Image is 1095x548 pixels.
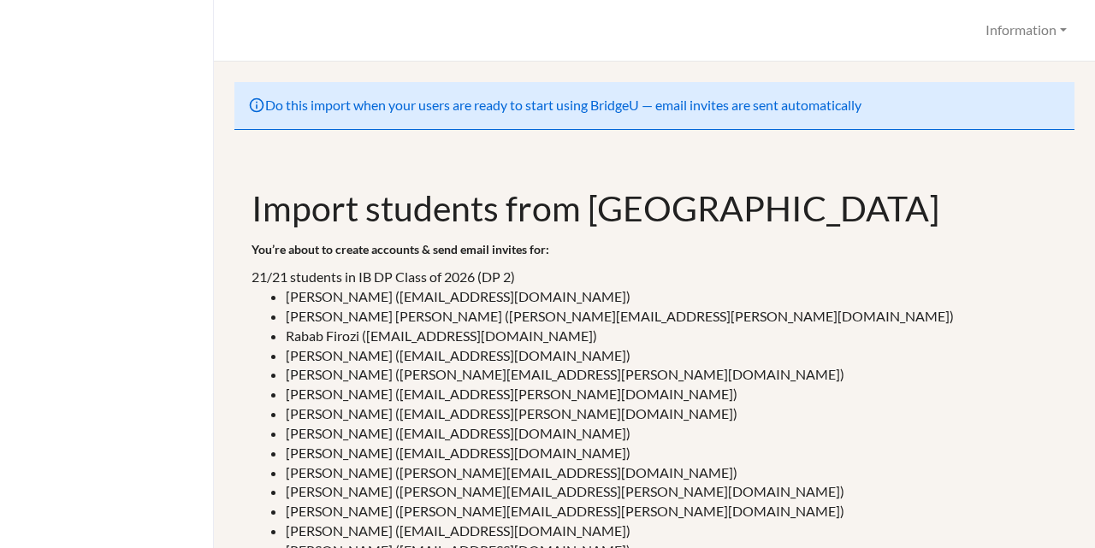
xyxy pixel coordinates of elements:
[286,365,1057,385] li: [PERSON_NAME] ([PERSON_NAME][EMAIL_ADDRESS][PERSON_NAME][DOMAIN_NAME])
[286,307,1057,327] li: [PERSON_NAME] [PERSON_NAME] ([PERSON_NAME][EMAIL_ADDRESS][PERSON_NAME][DOMAIN_NAME])
[286,287,1057,307] li: [PERSON_NAME] ([EMAIL_ADDRESS][DOMAIN_NAME])
[286,385,1057,404] li: [PERSON_NAME] ([EMAIL_ADDRESS][PERSON_NAME][DOMAIN_NAME])
[978,15,1074,46] button: Information
[286,463,1057,483] li: [PERSON_NAME] ([PERSON_NAME][EMAIL_ADDRESS][DOMAIN_NAME])
[252,185,1057,232] h1: Import students from [GEOGRAPHIC_DATA]
[286,404,1057,424] li: [PERSON_NAME] ([EMAIL_ADDRESS][PERSON_NAME][DOMAIN_NAME])
[252,241,1057,258] p: You’re about to create accounts & send email invites for:
[286,502,1057,521] li: [PERSON_NAME] ([PERSON_NAME][EMAIL_ADDRESS][PERSON_NAME][DOMAIN_NAME])
[286,424,1057,444] li: [PERSON_NAME] ([EMAIL_ADDRESS][DOMAIN_NAME])
[234,82,1074,130] div: Do this import when your users are ready to start using BridgeU — email invites are sent automati...
[286,482,1057,502] li: [PERSON_NAME] ([PERSON_NAME][EMAIL_ADDRESS][PERSON_NAME][DOMAIN_NAME])
[286,444,1057,463] li: [PERSON_NAME] ([EMAIL_ADDRESS][DOMAIN_NAME])
[286,521,1057,541] li: [PERSON_NAME] ([EMAIL_ADDRESS][DOMAIN_NAME])
[286,327,1057,346] li: Rabab Firozi ([EMAIL_ADDRESS][DOMAIN_NAME])
[286,346,1057,366] li: [PERSON_NAME] ([EMAIL_ADDRESS][DOMAIN_NAME])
